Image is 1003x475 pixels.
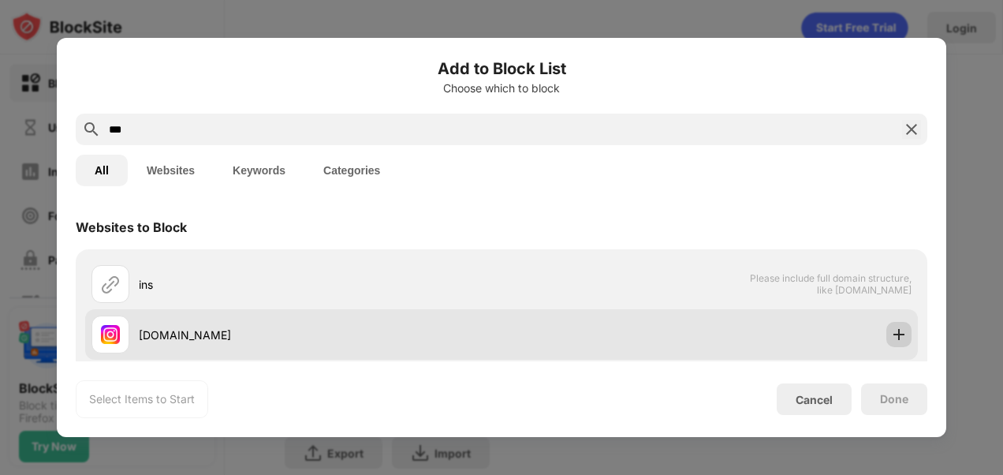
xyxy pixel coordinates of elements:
button: Keywords [214,155,304,186]
div: Cancel [796,393,833,406]
div: Select Items to Start [89,391,195,407]
h6: Add to Block List [76,57,927,80]
div: Choose which to block [76,82,927,95]
img: search.svg [82,120,101,139]
div: [DOMAIN_NAME] [139,327,501,343]
button: Websites [128,155,214,186]
span: Please include full domain structure, like [DOMAIN_NAME] [749,272,912,296]
div: ins [139,276,501,293]
img: search-close [902,120,921,139]
img: url.svg [101,275,120,294]
img: favicons [101,325,120,344]
div: Websites to Block [76,219,187,235]
div: Done [880,393,908,406]
button: Categories [304,155,399,186]
button: All [76,155,128,186]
